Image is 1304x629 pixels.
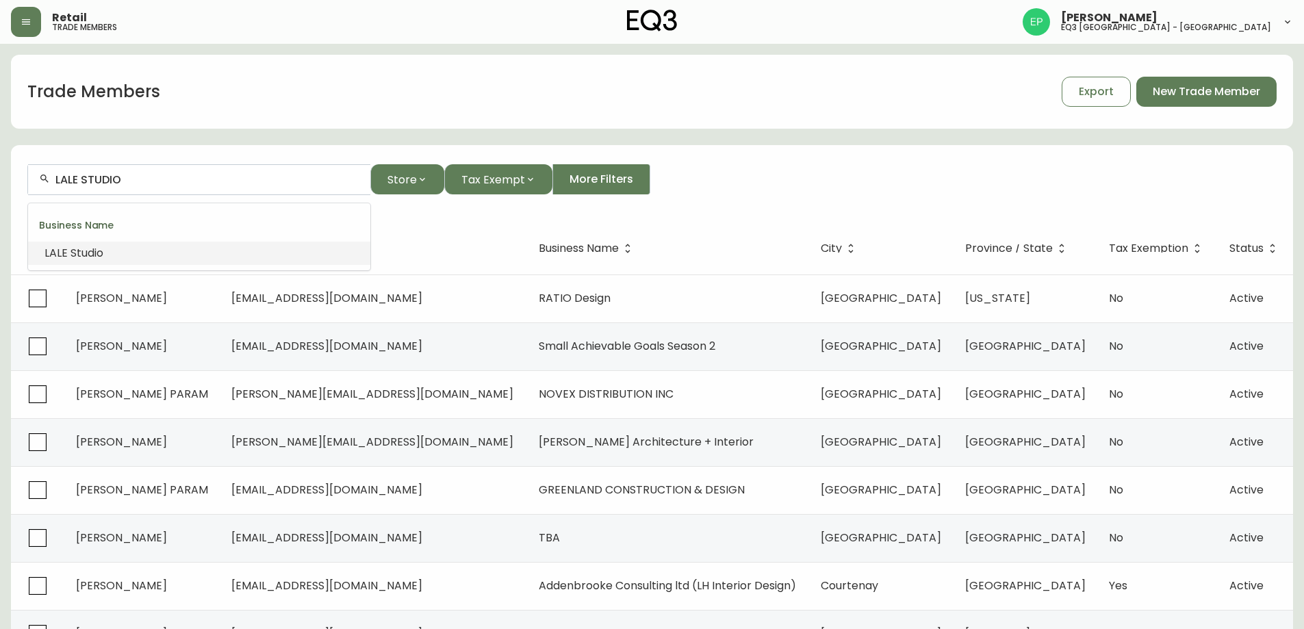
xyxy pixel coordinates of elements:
span: [PERSON_NAME] PARAM [76,482,208,498]
h1: Trade Members [27,80,160,103]
span: [EMAIL_ADDRESS][DOMAIN_NAME] [231,290,422,306]
span: [GEOGRAPHIC_DATA] [965,338,1086,354]
span: Status [1229,242,1281,255]
span: GREENLAND CONSTRUCTION & DESIGN [539,482,745,498]
span: [US_STATE] [965,290,1030,306]
span: NOVEX DISTRIBUTION INC [539,386,674,402]
span: Courtenay [821,578,878,593]
button: Export [1062,77,1131,107]
span: [GEOGRAPHIC_DATA] [821,434,941,450]
span: Store [387,171,417,188]
span: [PERSON_NAME] [76,338,167,354]
span: [GEOGRAPHIC_DATA] [821,290,941,306]
span: [EMAIL_ADDRESS][DOMAIN_NAME] [231,338,422,354]
span: No [1109,386,1123,402]
span: [PERSON_NAME] [76,434,167,450]
span: Active [1229,386,1264,402]
span: Tax Exempt [461,171,525,188]
span: [PERSON_NAME] [76,290,167,306]
span: LALE [44,245,68,261]
button: New Trade Member [1136,77,1277,107]
span: [GEOGRAPHIC_DATA] [965,386,1086,402]
span: [GEOGRAPHIC_DATA] [965,578,1086,593]
span: [GEOGRAPHIC_DATA] [965,434,1086,450]
span: Province / State [965,242,1071,255]
span: Retail [52,12,87,23]
span: No [1109,530,1123,545]
span: No [1109,434,1123,450]
span: No [1109,338,1123,354]
span: [PERSON_NAME] [1061,12,1158,23]
span: Active [1229,338,1264,354]
span: RATIO Design [539,290,611,306]
span: Studio [71,245,103,261]
input: Search [55,173,359,186]
span: More Filters [570,172,633,187]
span: Tax Exemption [1109,244,1188,253]
span: [GEOGRAPHIC_DATA] [821,386,941,402]
span: Status [1229,244,1264,253]
span: Addenbrooke Consulting ltd (LH Interior Design) [539,578,796,593]
span: Export [1079,84,1114,99]
button: Tax Exempt [444,164,552,194]
span: [PERSON_NAME] [76,578,167,593]
span: No [1109,482,1123,498]
button: Store [370,164,444,194]
span: [EMAIL_ADDRESS][DOMAIN_NAME] [231,482,422,498]
span: Active [1229,290,1264,306]
span: Business Name [539,244,619,253]
span: City [821,244,842,253]
span: [GEOGRAPHIC_DATA] [965,530,1086,545]
img: logo [627,10,678,31]
span: [PERSON_NAME][EMAIL_ADDRESS][DOMAIN_NAME] [231,386,513,402]
span: No [1109,290,1123,306]
span: [EMAIL_ADDRESS][DOMAIN_NAME] [231,578,422,593]
span: [PERSON_NAME][EMAIL_ADDRESS][DOMAIN_NAME] [231,434,513,450]
h5: trade members [52,23,117,31]
span: Active [1229,482,1264,498]
img: edb0eb29d4ff191ed42d19acdf48d771 [1023,8,1050,36]
span: Business Name [539,242,637,255]
span: New Trade Member [1153,84,1260,99]
span: [GEOGRAPHIC_DATA] [965,482,1086,498]
div: Business Name [28,209,370,242]
span: Active [1229,434,1264,450]
span: [EMAIL_ADDRESS][DOMAIN_NAME] [231,530,422,545]
span: [PERSON_NAME] PARAM [76,386,208,402]
span: TBA [539,530,560,545]
span: Tax Exemption [1109,242,1206,255]
span: [PERSON_NAME] Architecture + Interior [539,434,754,450]
span: City [821,242,860,255]
button: More Filters [552,164,650,194]
span: [GEOGRAPHIC_DATA] [821,482,941,498]
span: [GEOGRAPHIC_DATA] [821,338,941,354]
span: Province / State [965,244,1053,253]
span: [GEOGRAPHIC_DATA] [821,530,941,545]
span: Active [1229,530,1264,545]
span: Small Achievable Goals Season 2 [539,338,715,354]
h5: eq3 [GEOGRAPHIC_DATA] - [GEOGRAPHIC_DATA] [1061,23,1271,31]
span: Active [1229,578,1264,593]
span: Yes [1109,578,1127,593]
span: [PERSON_NAME] [76,530,167,545]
